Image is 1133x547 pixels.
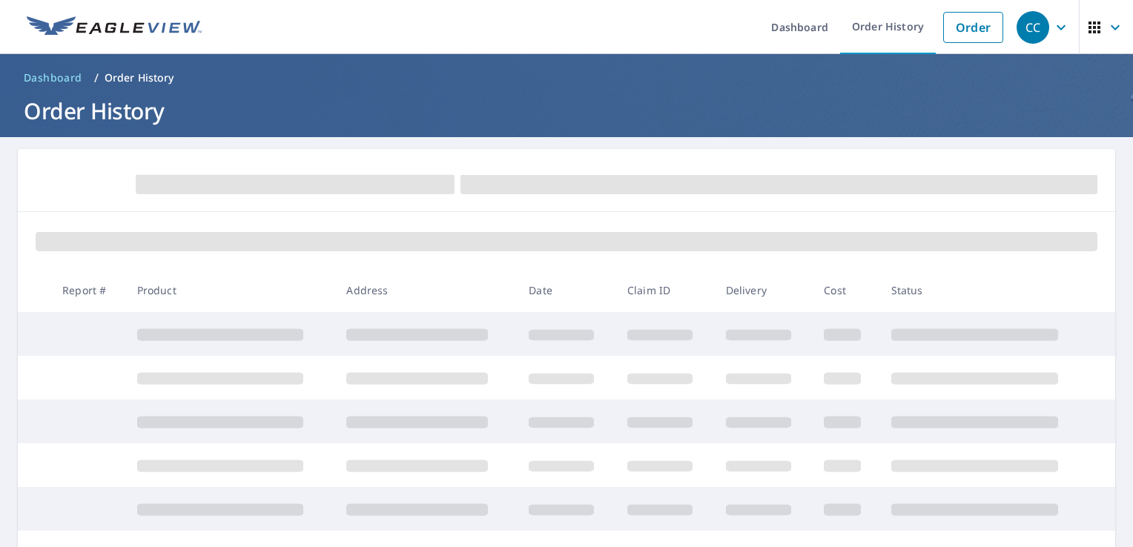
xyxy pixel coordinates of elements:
h1: Order History [18,96,1115,126]
th: Claim ID [615,268,714,312]
a: Order [943,12,1003,43]
div: CC [1017,11,1049,44]
th: Report # [50,268,125,312]
th: Product [125,268,335,312]
li: / [94,69,99,87]
th: Cost [812,268,879,312]
th: Delivery [714,268,813,312]
img: EV Logo [27,16,202,39]
th: Address [334,268,517,312]
th: Status [879,268,1089,312]
nav: breadcrumb [18,66,1115,90]
span: Dashboard [24,70,82,85]
p: Order History [105,70,174,85]
a: Dashboard [18,66,88,90]
th: Date [517,268,615,312]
